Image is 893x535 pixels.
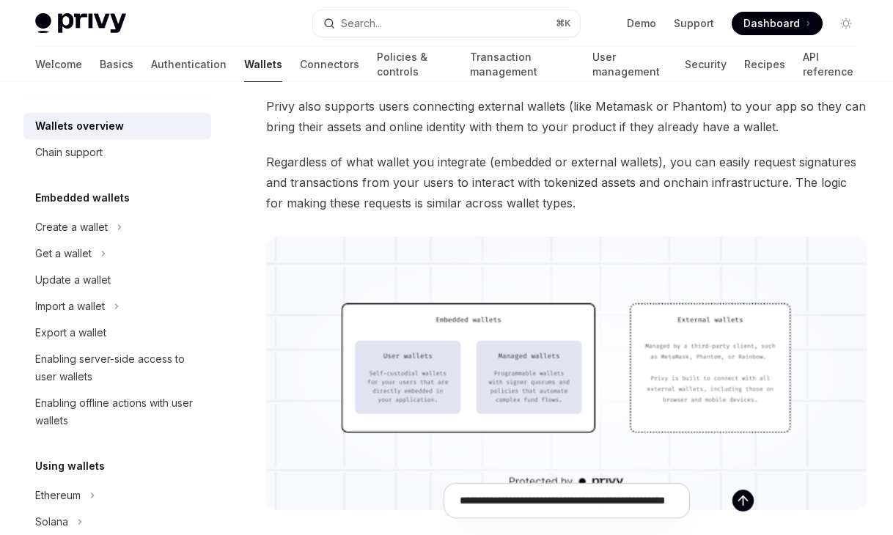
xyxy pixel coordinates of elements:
h5: Using wallets [35,457,105,475]
a: Dashboard [732,12,823,35]
img: light logo [35,13,126,34]
a: Export a wallet [23,320,211,346]
input: Ask a question... [460,484,732,517]
a: Recipes [744,47,785,82]
button: Create a wallet [23,214,211,240]
a: Enabling offline actions with user wallets [23,390,211,434]
button: Get a wallet [23,240,211,267]
a: Enabling server-side access to user wallets [23,346,211,390]
button: Toggle dark mode [834,12,858,35]
div: Export a wallet [35,324,106,342]
img: images/walletoverview.png [266,237,867,510]
a: Connectors [300,47,359,82]
a: Basics [100,47,133,82]
div: Wallets overview [35,117,124,135]
a: Wallets overview [23,113,211,139]
button: Send message [732,490,753,511]
h5: Embedded wallets [35,189,130,207]
button: Solana [23,509,211,535]
button: Ethereum [23,482,211,509]
a: Authentication [151,47,227,82]
div: Get a wallet [35,245,92,262]
div: Import a wallet [35,298,105,315]
button: Import a wallet [23,293,211,320]
a: Update a wallet [23,267,211,293]
a: Wallets [244,47,282,82]
a: Transaction management [470,47,575,82]
a: Demo [627,16,656,31]
div: Create a wallet [35,218,108,236]
span: Dashboard [743,16,800,31]
span: Regardless of what wallet you integrate (embedded or external wallets), you can easily request si... [266,152,867,213]
div: Enabling offline actions with user wallets [35,394,202,429]
div: Enabling server-side access to user wallets [35,350,202,385]
a: API reference [803,47,858,82]
div: Search... [341,15,382,32]
a: User management [592,47,667,82]
div: Update a wallet [35,271,111,289]
span: Privy also supports users connecting external wallets (like Metamask or Phantom) to your app so t... [266,96,867,137]
div: Solana [35,513,68,531]
a: Welcome [35,47,82,82]
button: Search...⌘K [313,10,579,37]
a: Security [685,47,727,82]
div: Chain support [35,144,103,161]
div: Ethereum [35,487,81,504]
a: Chain support [23,139,211,166]
a: Support [674,16,714,31]
a: Policies & controls [377,47,452,82]
span: ⌘ K [556,18,571,29]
